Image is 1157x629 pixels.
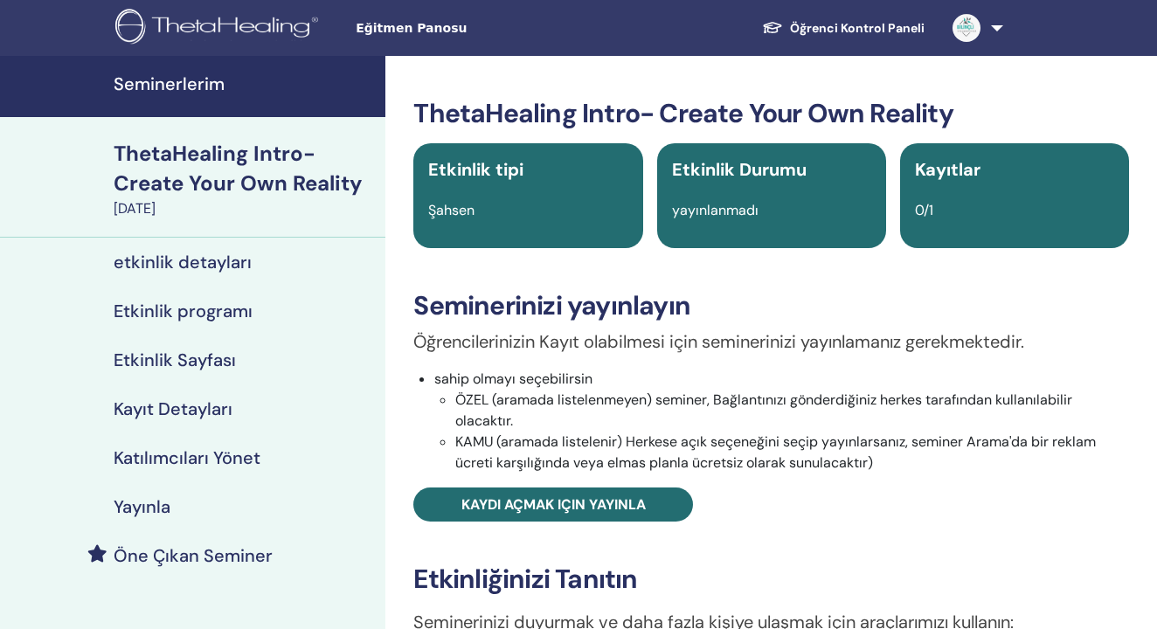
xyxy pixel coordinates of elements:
h4: Etkinlik Sayfası [114,349,236,370]
div: [DATE] [114,198,375,219]
h4: Seminerlerim [114,73,375,94]
h3: ThetaHealing Intro- Create Your Own Reality [413,98,1129,129]
h4: Yayınla [114,496,170,517]
span: Kaydı açmak için yayınla [461,495,646,514]
img: logo.png [115,9,324,48]
li: KAMU (aramada listelenir) Herkese açık seçeneğini seçip yayınlarsanız, seminer Arama'da bir rekla... [455,432,1129,473]
span: Kayıtlar [915,158,980,181]
span: 0/1 [915,201,933,219]
span: Eğitmen Panosu [356,19,618,38]
h3: Etkinliğinizi Tanıtın [413,563,1129,595]
img: default.jpg [953,14,980,42]
span: Şahsen [428,201,475,219]
a: Öğrenci Kontrol Paneli [748,12,939,45]
h4: Katılımcıları Yönet [114,447,260,468]
h4: etkinlik detayları [114,252,252,273]
li: sahip olmayı seçebilirsin [434,369,1129,473]
a: Kaydı açmak için yayınla [413,487,693,522]
h4: Öne Çıkan Seminer [114,545,273,566]
p: Öğrencilerinizin Kayıt olabilmesi için seminerinizi yayınlamanız gerekmektedir. [413,328,1129,355]
span: Etkinlik Durumu [672,158,807,181]
img: graduation-cap-white.svg [762,20,783,35]
a: ThetaHealing Intro- Create Your Own Reality[DATE] [103,139,385,219]
h3: Seminerinizi yayınlayın [413,290,1129,321]
div: ThetaHealing Intro- Create Your Own Reality [114,139,375,198]
span: Etkinlik tipi [428,158,523,181]
h4: Kayıt Detayları [114,398,232,419]
li: ÖZEL (aramada listelenmeyen) seminer, Bağlantınızı gönderdiğiniz herkes tarafından kullanılabilir... [455,390,1129,432]
h4: Etkinlik programı [114,301,253,321]
span: yayınlanmadı [672,201,759,219]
